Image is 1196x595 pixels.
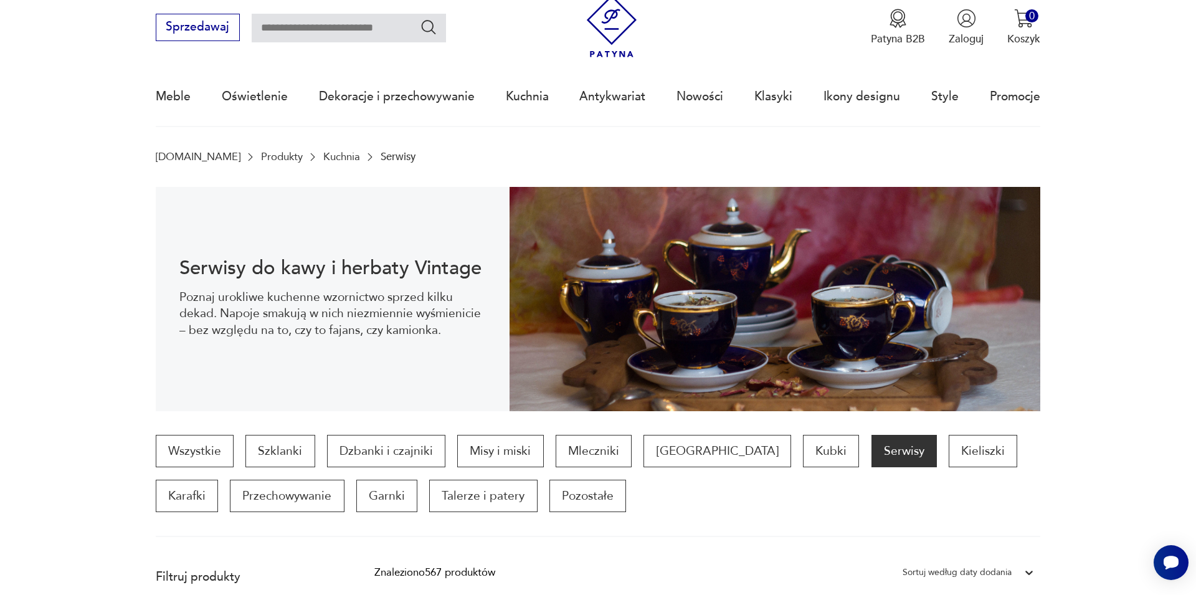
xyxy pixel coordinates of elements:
div: 0 [1025,9,1038,22]
img: Ikona medalu [888,9,908,28]
p: Patyna B2B [871,32,925,46]
a: Oświetlenie [222,68,288,125]
p: Koszyk [1007,32,1040,46]
p: Zaloguj [949,32,984,46]
p: Poznaj urokliwe kuchenne wzornictwo sprzed kilku dekad. Napoje smakują w nich niezmiennie wyśmien... [179,289,486,338]
a: Meble [156,68,191,125]
button: 0Koszyk [1007,9,1040,46]
a: Wszystkie [156,435,234,467]
a: Serwisy [871,435,937,467]
a: Ikona medaluPatyna B2B [871,9,925,46]
a: Kuchnia [506,68,549,125]
img: Ikonka użytkownika [957,9,976,28]
a: Style [931,68,959,125]
a: [GEOGRAPHIC_DATA] [643,435,790,467]
img: 6c3219ab6e0285d0a5357e1c40c362de.jpg [510,187,1040,411]
a: Produkty [261,151,303,163]
a: Karafki [156,480,218,512]
a: Talerze i patery [429,480,537,512]
a: Szklanki [245,435,315,467]
a: Antykwariat [579,68,645,125]
a: Klasyki [754,68,792,125]
a: Ikony designu [823,68,900,125]
a: [DOMAIN_NAME] [156,151,240,163]
iframe: Smartsupp widget button [1154,545,1189,580]
a: Dzbanki i czajniki [327,435,445,467]
div: Sortuj według daty dodania [903,564,1012,581]
p: Serwisy [381,151,415,163]
button: Szukaj [420,18,438,36]
p: Filtruj produkty [156,569,339,585]
div: Znaleziono 567 produktów [374,564,495,581]
a: Misy i miski [457,435,543,467]
a: Garnki [356,480,417,512]
img: Ikona koszyka [1014,9,1033,28]
h1: Serwisy do kawy i herbaty Vintage [179,259,486,277]
button: Sprzedawaj [156,14,240,41]
a: Kubki [803,435,859,467]
a: Pozostałe [549,480,626,512]
a: Promocje [990,68,1040,125]
button: Patyna B2B [871,9,925,46]
a: Kieliszki [949,435,1017,467]
a: Sprzedawaj [156,23,240,33]
a: Mleczniki [556,435,632,467]
a: Kuchnia [323,151,360,163]
button: Zaloguj [949,9,984,46]
a: Nowości [676,68,723,125]
a: Dekoracje i przechowywanie [319,68,475,125]
a: Przechowywanie [230,480,344,512]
